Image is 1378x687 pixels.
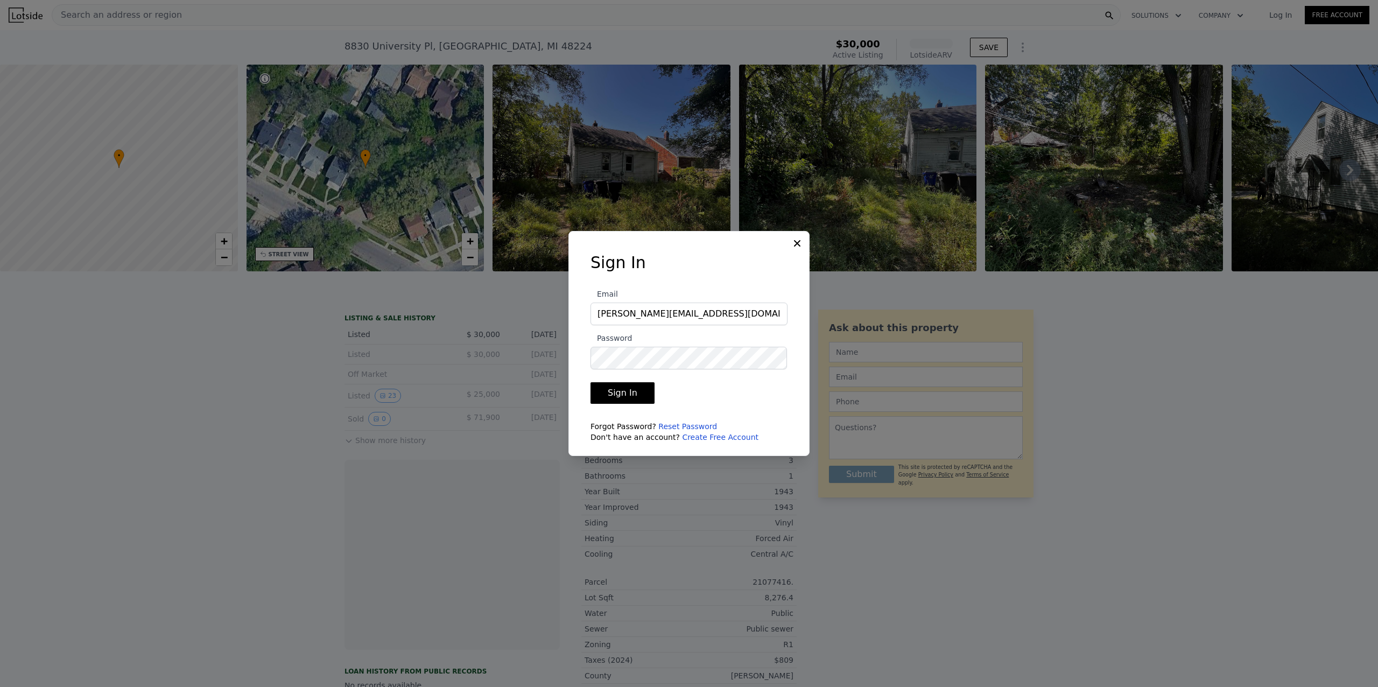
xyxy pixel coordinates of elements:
button: Sign In [590,382,655,404]
a: Reset Password [658,422,717,431]
a: Create Free Account [682,433,758,441]
div: Forgot Password? Don't have an account? [590,421,788,443]
input: Email [590,303,788,325]
span: Password [590,334,632,342]
span: Email [590,290,618,298]
h3: Sign In [590,253,788,272]
input: Password [590,347,787,370]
